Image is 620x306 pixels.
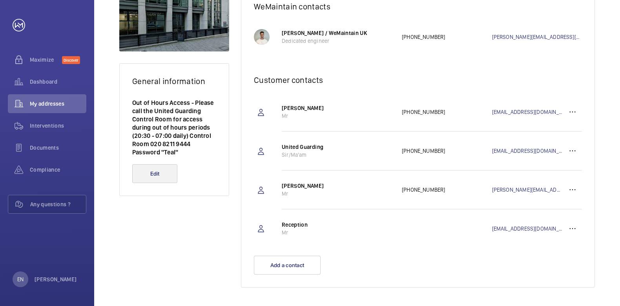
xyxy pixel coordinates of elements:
[402,147,492,155] p: [PHONE_NUMBER]
[282,29,394,37] p: [PERSON_NAME] / WeMaintain UK
[30,56,62,64] span: Maximize
[35,275,77,283] p: [PERSON_NAME]
[17,275,24,283] p: EN
[62,56,80,64] span: Discover
[282,229,394,236] p: Mr
[402,186,492,194] p: [PHONE_NUMBER]
[492,147,563,155] a: [EMAIL_ADDRESS][DOMAIN_NAME]
[492,108,563,116] a: [EMAIL_ADDRESS][DOMAIN_NAME]
[282,182,394,190] p: [PERSON_NAME]
[254,256,321,275] button: Add a contact
[492,225,563,233] a: [EMAIL_ADDRESS][DOMAIN_NAME]
[282,221,394,229] p: Reception
[282,112,394,120] p: Mr
[30,78,86,86] span: Dashboard
[30,100,86,108] span: My addresses
[282,104,394,112] p: [PERSON_NAME]
[492,33,582,41] a: [PERSON_NAME][EMAIL_ADDRESS][DOMAIN_NAME]
[132,99,216,156] p: Out of Hours Access - Please call the United Guarding Control Room for access during out of hours...
[132,164,177,183] button: Edit
[30,166,86,174] span: Compliance
[254,75,582,85] h2: Customer contacts
[402,33,492,41] p: [PHONE_NUMBER]
[282,151,394,159] p: Sir/Ma'am
[30,200,86,208] span: Any questions ?
[30,144,86,152] span: Documents
[492,186,563,194] a: [PERSON_NAME][EMAIL_ADDRESS][DOMAIN_NAME]
[282,37,394,45] p: Dedicated engineer
[254,2,582,11] h2: WeMaintain contacts
[282,190,394,198] p: Mr
[282,143,394,151] p: United Guarding
[402,108,492,116] p: [PHONE_NUMBER]
[30,122,86,130] span: Interventions
[132,76,216,86] h2: General information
